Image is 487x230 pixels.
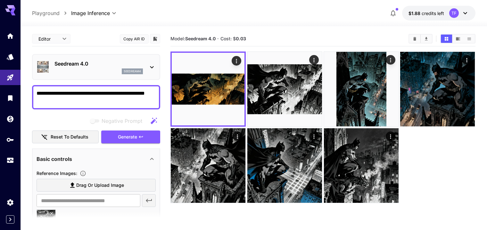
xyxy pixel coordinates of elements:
span: credits left [422,11,444,16]
span: Generate [118,133,137,141]
div: Actions [232,56,242,66]
b: Seedream 4.0 [185,36,216,41]
p: · [217,35,219,43]
button: Reset to defaults [32,131,99,144]
div: $1.87857 [409,10,444,17]
img: 2Q== [171,128,245,203]
span: Reference Images : [37,171,77,176]
img: Z [247,128,322,203]
button: Copy AIR ID [120,34,149,44]
div: Usage [6,156,14,164]
span: Image Inference [71,9,110,17]
div: Playground [6,74,14,82]
div: Clear AllDownload All [409,34,433,44]
span: $1.88 [409,11,422,16]
span: Editor [38,36,58,42]
div: Actions [462,55,472,65]
div: Wallet [6,115,14,123]
div: Settings [6,198,14,206]
img: 9k= [172,53,244,125]
div: Actions [386,55,395,65]
button: Clear All [409,35,420,43]
div: Models [6,53,14,61]
img: Z [324,128,399,203]
button: Add to library [152,35,158,43]
div: Show media in grid viewShow media in video viewShow media in list view [440,34,475,44]
div: Actions [386,131,395,141]
span: Model: [170,36,216,41]
button: Download All [421,35,432,43]
img: 2Q== [247,52,322,126]
span: Drag or upload image [76,181,124,189]
nav: breadcrumb [32,9,71,17]
button: Show media in video view [452,35,464,43]
a: Playground [32,9,60,17]
div: Basic controls [37,151,156,167]
b: 0.03 [236,36,246,41]
div: Home [6,32,14,40]
p: seedream4 [124,69,141,74]
span: Cost: $ [220,36,246,41]
p: Basic controls [37,155,72,163]
button: Show media in grid view [441,35,452,43]
span: Negative prompts are not compatible with the selected model. [89,117,147,125]
button: Generate [101,131,160,144]
div: Actions [309,55,319,65]
span: Negative Prompt [102,117,142,125]
button: Upload a reference image to guide the result. This is needed for Image-to-Image or Inpainting. Su... [77,170,89,177]
div: Actions [233,131,243,141]
img: 9k= [324,52,399,126]
img: 9k= [400,52,475,126]
div: TF [449,8,459,18]
div: Actions [309,131,319,141]
div: Seedream 4.0seedream4 [37,57,156,77]
div: Library [6,94,14,102]
div: API Keys [6,136,14,144]
label: Drag or upload image [37,179,156,192]
button: Show media in list view [464,35,475,43]
button: $1.87857TF [402,6,475,20]
p: Seedream 4.0 [54,60,143,67]
button: Expand sidebar [6,215,14,224]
